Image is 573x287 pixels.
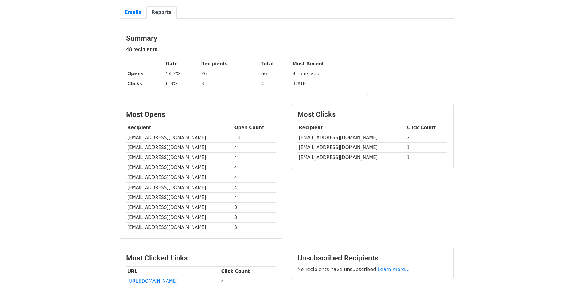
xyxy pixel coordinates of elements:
td: 6.3% [165,79,200,89]
h3: Unsubscribed Recipients [297,254,447,263]
td: 3 [233,202,276,212]
p: No recipients have unsubscribed. [297,266,447,273]
td: 13 [233,133,276,143]
th: URL [126,266,220,276]
th: Most Recent [291,59,361,69]
td: [EMAIL_ADDRESS][DOMAIN_NAME] [126,143,233,153]
td: [EMAIL_ADDRESS][DOMAIN_NAME] [297,153,405,163]
td: 4 [233,192,276,202]
td: [EMAIL_ADDRESS][DOMAIN_NAME] [126,213,233,223]
th: Recipient [297,123,405,133]
th: Click Count [405,123,447,133]
td: [DATE] [291,79,361,89]
td: 9 hours ago [291,69,361,79]
td: 3 [200,79,260,89]
h3: Most Opens [126,110,276,119]
td: [EMAIL_ADDRESS][DOMAIN_NAME] [297,133,405,143]
td: 4 [233,173,276,182]
th: Total [260,59,291,69]
td: 66 [260,69,291,79]
th: Recipient [126,123,233,133]
th: Clicks [126,79,165,89]
th: Open Count [233,123,276,133]
a: [URL][DOMAIN_NAME] [127,279,177,284]
td: 26 [200,69,260,79]
iframe: Chat Widget [543,258,573,287]
a: Learn more... [378,267,410,272]
td: 1 [405,153,447,163]
a: Emails [120,6,146,19]
td: [EMAIL_ADDRESS][DOMAIN_NAME] [126,133,233,143]
td: 1 [405,143,447,153]
td: [EMAIL_ADDRESS][DOMAIN_NAME] [126,192,233,202]
td: [EMAIL_ADDRESS][DOMAIN_NAME] [126,153,233,163]
td: [EMAIL_ADDRESS][DOMAIN_NAME] [126,173,233,182]
th: Recipients [200,59,260,69]
h3: Most Clicks [297,110,447,119]
td: 54.2% [165,69,200,79]
h3: Summary [126,34,362,43]
th: Opens [126,69,165,79]
th: Rate [165,59,200,69]
td: 4 [220,276,276,286]
td: 4 [260,79,291,89]
td: 4 [233,163,276,173]
a: Reports [146,6,177,19]
div: Widget de chat [543,258,573,287]
td: [EMAIL_ADDRESS][DOMAIN_NAME] [126,223,233,232]
td: [EMAIL_ADDRESS][DOMAIN_NAME] [126,182,233,192]
td: 3 [233,213,276,223]
td: 3 [233,223,276,232]
td: 4 [233,153,276,163]
td: [EMAIL_ADDRESS][DOMAIN_NAME] [297,143,405,153]
th: Click Count [220,266,276,276]
td: 4 [233,182,276,192]
h5: 48 recipients [126,46,362,53]
td: [EMAIL_ADDRESS][DOMAIN_NAME] [126,202,233,212]
td: [EMAIL_ADDRESS][DOMAIN_NAME] [126,163,233,173]
td: 4 [233,143,276,153]
h3: Most Clicked Links [126,254,276,263]
td: 2 [405,133,447,143]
